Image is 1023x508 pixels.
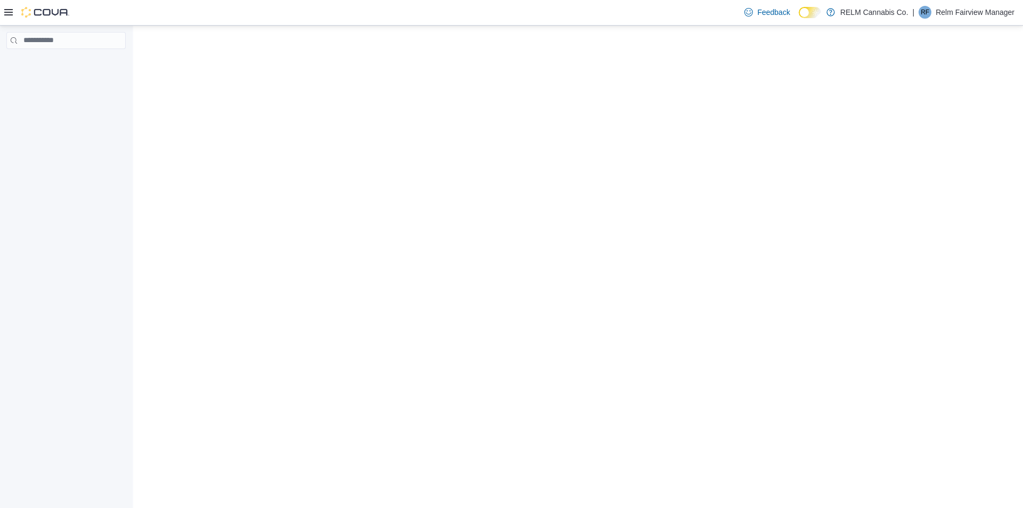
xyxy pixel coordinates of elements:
[21,7,69,18] img: Cova
[799,7,821,18] input: Dark Mode
[6,51,126,77] nav: Complex example
[921,6,929,19] span: RF
[913,6,915,19] p: |
[757,7,790,18] span: Feedback
[919,6,931,19] div: Relm Fairview Manager
[799,18,799,19] span: Dark Mode
[936,6,1014,19] p: Relm Fairview Manager
[740,2,794,23] a: Feedback
[840,6,908,19] p: RELM Cannabis Co.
